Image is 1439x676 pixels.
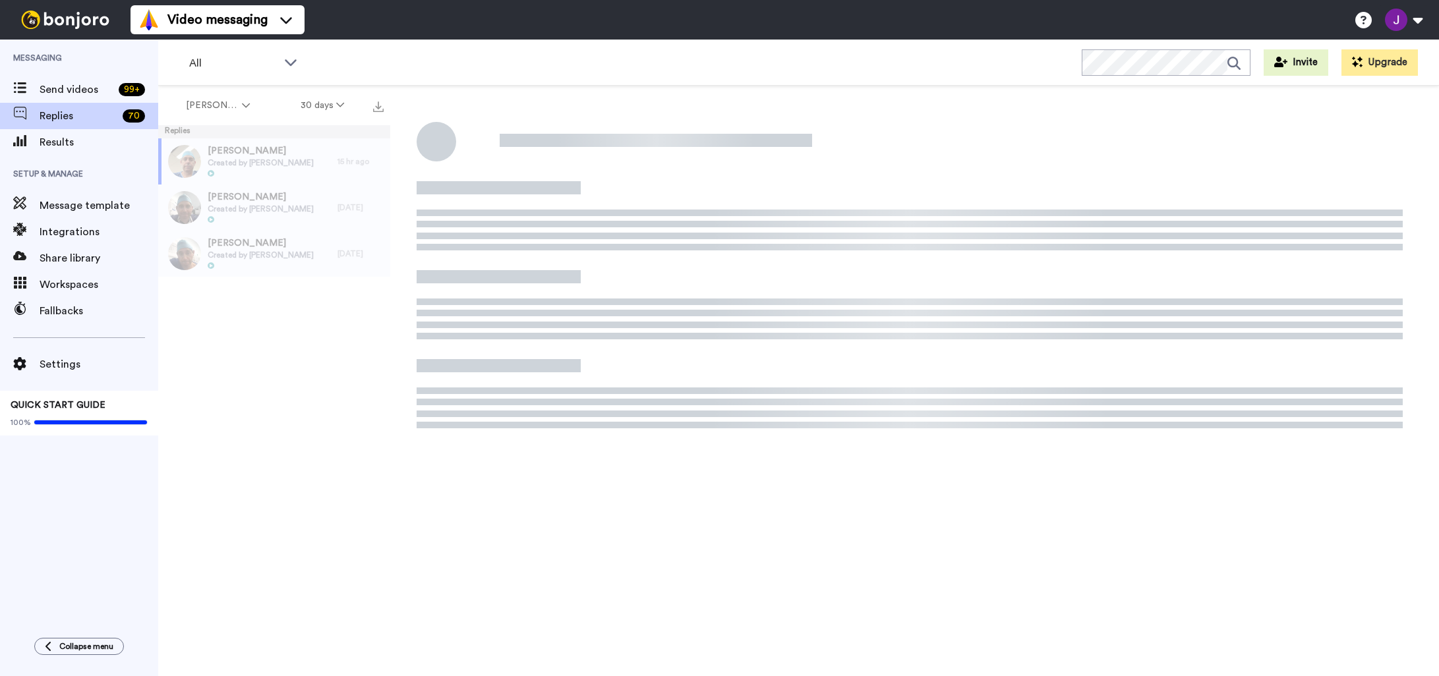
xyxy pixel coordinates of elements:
[40,198,158,213] span: Message template
[40,356,158,372] span: Settings
[208,250,314,260] span: Created by [PERSON_NAME]
[158,231,390,277] a: [PERSON_NAME]Created by [PERSON_NAME][DATE]
[369,96,388,115] button: Export all results that match these filters now.
[40,277,158,293] span: Workspaces
[186,99,239,112] span: [PERSON_NAME]
[338,202,384,213] div: [DATE]
[34,638,124,655] button: Collapse menu
[40,303,158,319] span: Fallbacks
[208,144,314,157] span: [PERSON_NAME]
[1264,49,1328,76] button: Invite
[189,55,278,71] span: All
[208,190,314,204] span: [PERSON_NAME]
[158,138,390,184] a: [PERSON_NAME]Created by [PERSON_NAME]15 hr ago
[59,641,113,652] span: Collapse menu
[119,83,145,96] div: 99 +
[40,134,158,150] span: Results
[338,156,384,167] div: 15 hr ago
[161,94,276,117] button: [PERSON_NAME]
[208,157,314,168] span: Created by [PERSON_NAME]
[208,204,314,214] span: Created by [PERSON_NAME]
[158,184,390,231] a: [PERSON_NAME]Created by [PERSON_NAME][DATE]
[373,101,384,112] img: export.svg
[158,125,390,138] div: Replies
[168,191,201,224] img: 8d4f41b4-45a2-4ae0-871b-21b5a1819e42-thumb.jpg
[338,248,384,259] div: [DATE]
[168,237,201,270] img: 0a846b0f-3478-4ba7-8463-113d0711c719-thumb.jpg
[167,11,268,29] span: Video messaging
[208,237,314,250] span: [PERSON_NAME]
[40,224,158,240] span: Integrations
[11,417,31,428] span: 100%
[40,108,117,124] span: Replies
[40,250,158,266] span: Share library
[138,9,160,30] img: vm-color.svg
[1341,49,1418,76] button: Upgrade
[168,145,201,178] img: 3e6a7332-9707-4da6-8427-32558be0c718-thumb.jpg
[276,94,370,117] button: 30 days
[11,401,105,410] span: QUICK START GUIDE
[40,82,113,98] span: Send videos
[123,109,145,123] div: 70
[16,11,115,29] img: bj-logo-header-white.svg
